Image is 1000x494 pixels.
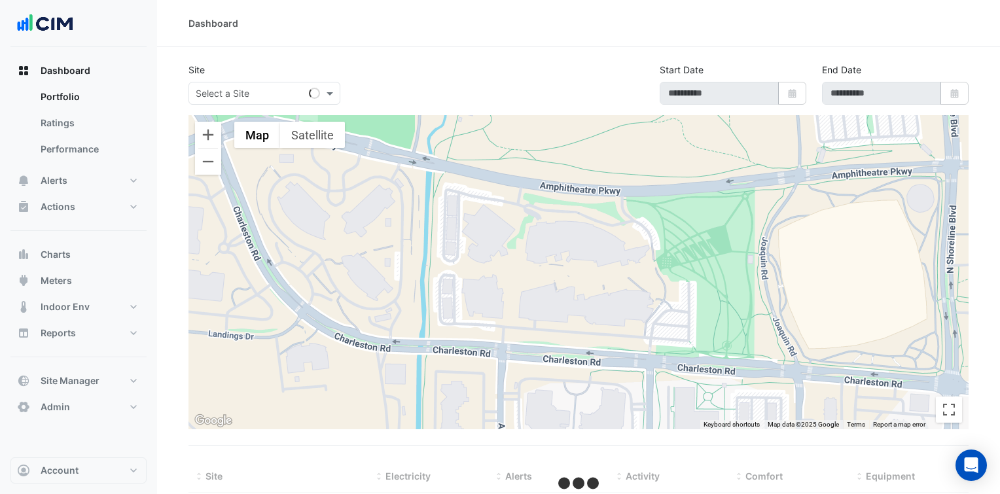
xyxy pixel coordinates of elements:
label: Site [188,63,205,77]
a: Open this area in Google Maps (opens a new window) [192,412,235,429]
button: Keyboard shortcuts [704,420,760,429]
app-icon: Charts [17,248,30,261]
span: Indoor Env [41,300,90,313]
label: Start Date [660,63,704,77]
button: Toggle fullscreen view [936,397,962,423]
app-icon: Dashboard [17,64,30,77]
button: Site Manager [10,368,147,394]
a: Portfolio [30,84,147,110]
span: Comfort [745,470,783,482]
span: Site Manager [41,374,99,387]
span: Actions [41,200,75,213]
button: Show satellite imagery [280,122,345,148]
span: Site [205,470,223,482]
label: End Date [822,63,861,77]
app-icon: Site Manager [17,374,30,387]
button: Alerts [10,168,147,194]
img: Google [192,412,235,429]
button: Reports [10,320,147,346]
button: Zoom in [195,122,221,148]
a: Report a map error [873,421,925,428]
span: Alerts [505,470,532,482]
a: Performance [30,136,147,162]
span: Activity [626,470,660,482]
app-icon: Admin [17,400,30,414]
span: Dashboard [41,64,90,77]
button: Admin [10,394,147,420]
button: Indoor Env [10,294,147,320]
app-icon: Indoor Env [17,300,30,313]
app-icon: Alerts [17,174,30,187]
a: Terms (opens in new tab) [847,421,865,428]
app-icon: Actions [17,200,30,213]
button: Meters [10,268,147,294]
button: Actions [10,194,147,220]
button: Show street map [234,122,280,148]
span: Meters [41,274,72,287]
img: Company Logo [16,10,75,37]
app-icon: Meters [17,274,30,287]
div: Dashboard [10,84,147,168]
span: Charts [41,248,71,261]
span: Account [41,464,79,477]
button: Account [10,457,147,484]
div: Open Intercom Messenger [955,450,987,481]
span: Alerts [41,174,67,187]
div: Dashboard [188,16,238,30]
span: Reports [41,326,76,340]
span: Equipment [866,470,915,482]
span: Map data ©2025 Google [768,421,839,428]
button: Charts [10,241,147,268]
button: Dashboard [10,58,147,84]
span: Electricity [385,470,431,482]
span: Admin [41,400,70,414]
app-icon: Reports [17,326,30,340]
button: Zoom out [195,149,221,175]
a: Ratings [30,110,147,136]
